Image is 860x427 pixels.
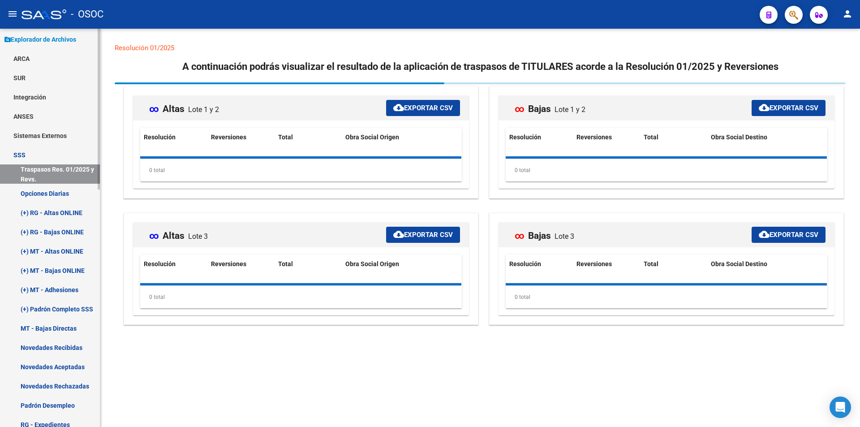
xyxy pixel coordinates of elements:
[573,128,640,147] datatable-header-cell: Reversiones
[759,104,818,112] span: Exportar CSV
[640,128,707,147] datatable-header-cell: Total
[759,229,770,240] mat-icon: cloud_download
[576,260,612,267] span: Reversiones
[71,4,103,24] span: - OSOC
[149,97,223,114] mat-card-title: Altas
[506,254,573,274] datatable-header-cell: Resolución
[188,232,208,241] span: Lote 3
[573,254,640,274] datatable-header-cell: Reversiones
[506,286,827,308] div: 0 total
[515,230,525,241] span: ∞
[752,100,826,116] button: Exportar CSV
[393,102,404,113] mat-icon: cloud_download
[140,286,461,308] div: 0 total
[640,254,707,274] datatable-header-cell: Total
[644,134,658,141] span: Total
[211,260,246,267] span: Reversiones
[342,128,461,147] datatable-header-cell: Obra Social Origen
[7,9,18,19] mat-icon: menu
[275,254,342,274] datatable-header-cell: Total
[386,100,460,116] button: Exportar CSV
[830,397,851,418] div: Open Intercom Messenger
[393,229,404,240] mat-icon: cloud_download
[182,58,778,75] h2: A continuación podrás visualizar el resultado de la aplicación de traspasos de TITULARES acorde a...
[4,35,76,44] span: Explorador de Archivos
[275,128,342,147] datatable-header-cell: Total
[207,254,275,274] datatable-header-cell: Reversiones
[759,231,818,239] span: Exportar CSV
[207,128,275,147] datatable-header-cell: Reversiones
[115,44,174,52] a: Resolución 01/2025
[506,128,573,147] datatable-header-cell: Resolución
[515,224,578,241] mat-card-title: Bajas
[555,232,574,241] span: Lote 3
[711,260,767,267] span: Obra Social Destino
[752,227,826,243] button: Exportar CSV
[506,159,827,181] div: 0 total
[576,134,612,141] span: Reversiones
[509,260,541,267] span: Resolución
[211,134,246,141] span: Reversiones
[515,97,589,114] mat-card-title: Bajas
[555,105,585,114] span: Lote 1 y 2
[644,260,658,267] span: Total
[278,260,293,267] span: Total
[144,134,176,141] span: Resolución
[393,231,453,239] span: Exportar CSV
[342,254,461,274] datatable-header-cell: Obra Social Origen
[140,159,461,181] div: 0 total
[278,134,293,141] span: Total
[515,104,525,114] span: ∞
[509,134,541,141] span: Resolución
[386,227,460,243] button: Exportar CSV
[140,128,207,147] datatable-header-cell: Resolución
[707,254,827,274] datatable-header-cell: Obra Social Destino
[188,105,219,114] span: Lote 1 y 2
[149,224,211,241] mat-card-title: Altas
[140,254,207,274] datatable-header-cell: Resolución
[345,260,399,267] span: Obra Social Origen
[759,102,770,113] mat-icon: cloud_download
[707,128,827,147] datatable-header-cell: Obra Social Destino
[144,260,176,267] span: Resolución
[393,104,453,112] span: Exportar CSV
[149,230,159,241] span: ∞
[842,9,853,19] mat-icon: person
[345,134,399,141] span: Obra Social Origen
[149,104,159,114] span: ∞
[711,134,767,141] span: Obra Social Destino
